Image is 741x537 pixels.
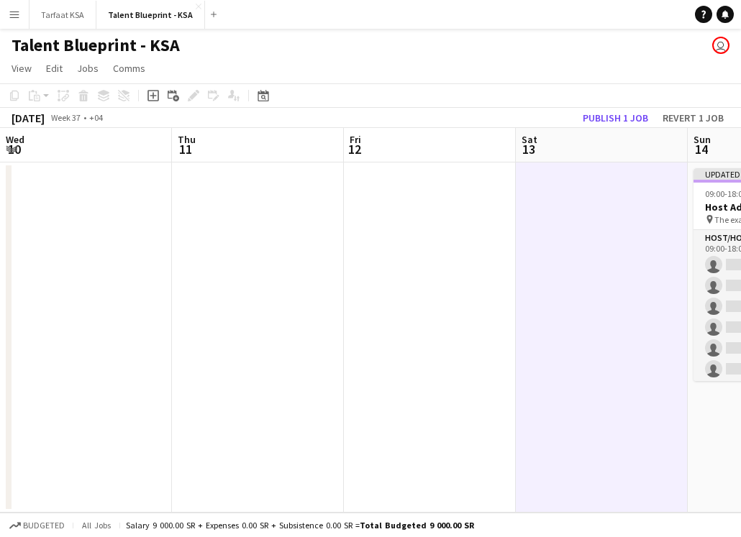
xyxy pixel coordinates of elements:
span: Fri [350,133,361,146]
span: Comms [113,62,145,75]
span: View [12,62,32,75]
span: Wed [6,133,24,146]
div: +04 [89,112,103,123]
button: Publish 1 job [577,109,654,127]
span: 10 [4,141,24,157]
button: Budgeted [7,518,67,533]
span: Jobs [77,62,99,75]
span: 11 [176,141,196,157]
a: Edit [40,59,68,78]
button: Talent Blueprint - KSA [96,1,205,29]
a: Comms [107,59,151,78]
span: Sat [522,133,537,146]
div: Salary 9 000.00 SR + Expenses 0.00 SR + Subsistence 0.00 SR = [126,520,474,531]
span: Week 37 [47,112,83,123]
a: View [6,59,37,78]
app-user-avatar: Shahad Alsubaie [712,37,729,54]
span: 12 [347,141,361,157]
span: All jobs [79,520,114,531]
span: Thu [178,133,196,146]
h1: Talent Blueprint - KSA [12,35,180,56]
button: Tarfaat KSA [29,1,96,29]
a: Jobs [71,59,104,78]
span: Edit [46,62,63,75]
span: Sun [694,133,711,146]
span: Total Budgeted 9 000.00 SR [360,520,474,531]
span: 13 [519,141,537,157]
div: [DATE] [12,111,45,125]
span: 14 [691,141,711,157]
button: Revert 1 job [657,109,729,127]
span: Budgeted [23,520,65,531]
